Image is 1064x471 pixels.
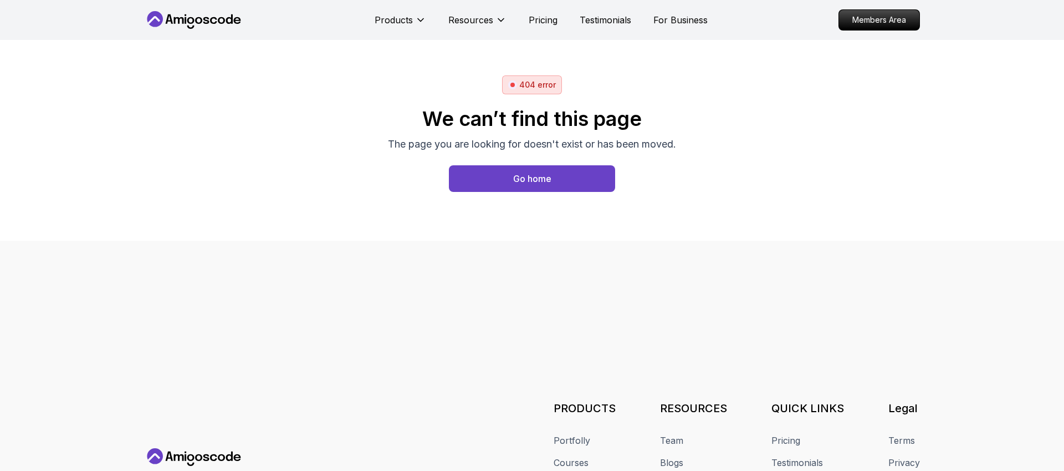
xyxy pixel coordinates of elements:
h3: RESOURCES [660,401,727,416]
h3: Legal [888,401,920,416]
p: 404 error [519,79,556,90]
h3: QUICK LINKS [771,401,844,416]
h3: PRODUCTS [554,401,616,416]
p: Products [375,13,413,27]
a: Team [660,434,683,447]
p: Resources [448,13,493,27]
a: Courses [554,456,589,469]
a: Members Area [838,9,920,31]
h2: We can’t find this page [388,108,676,130]
a: Pricing [771,434,800,447]
p: Members Area [839,10,919,30]
a: Testimonials [580,13,631,27]
a: Pricing [529,13,557,27]
a: Home page [449,165,615,192]
a: Privacy [888,456,920,469]
button: Products [375,13,426,36]
div: Go home [513,172,551,185]
a: Terms [888,434,915,447]
button: Go home [449,165,615,192]
a: Blogs [660,456,683,469]
a: For Business [653,13,708,27]
button: Resources [448,13,507,36]
a: Testimonials [771,456,823,469]
a: Portfolly [554,434,590,447]
p: The page you are looking for doesn't exist or has been moved. [388,136,676,152]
